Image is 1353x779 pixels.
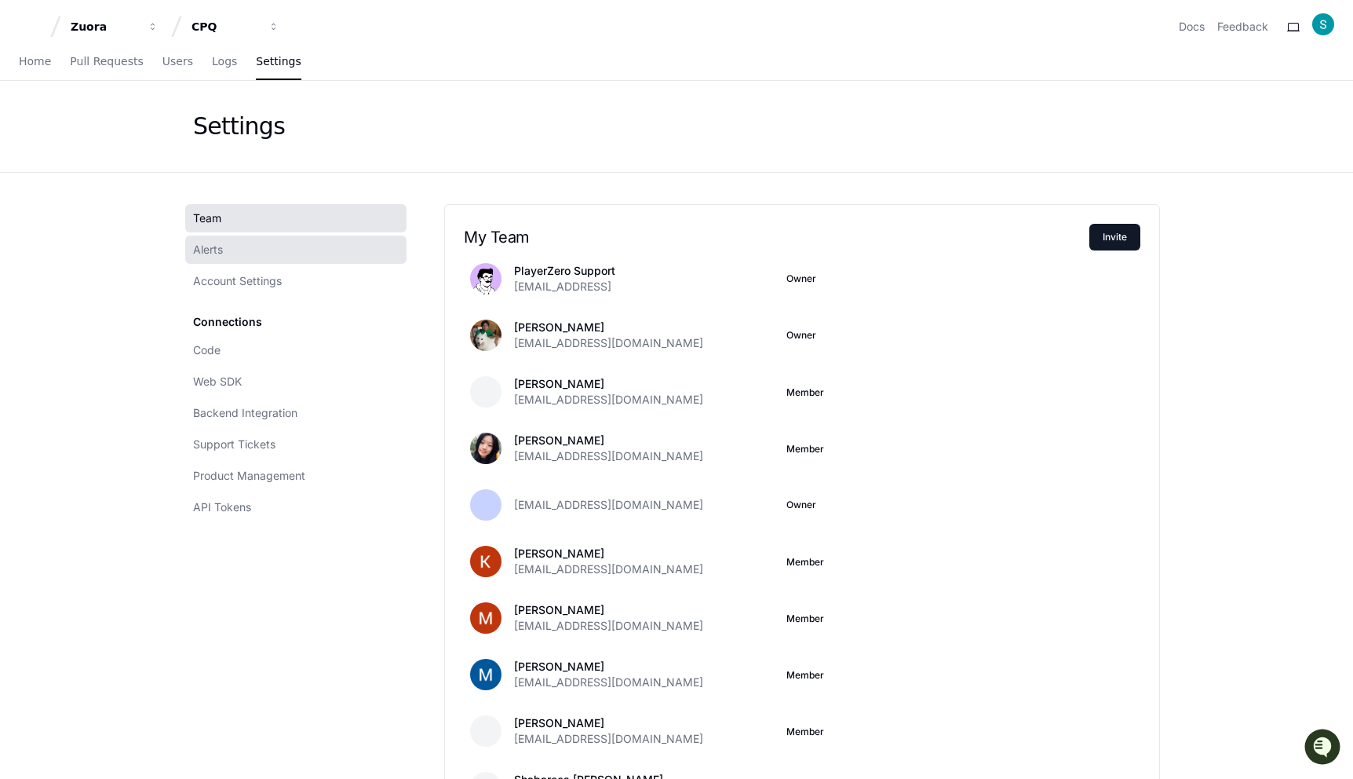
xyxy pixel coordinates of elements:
p: [PERSON_NAME] [514,659,703,675]
a: API Tokens [185,493,407,521]
p: [PERSON_NAME] [514,546,703,561]
button: Member [786,556,824,569]
p: [PERSON_NAME] [514,320,703,335]
div: Settings [193,112,285,141]
a: Pull Requests [70,44,143,80]
span: Owner [786,499,816,511]
span: Web SDK [193,374,242,389]
span: Pylon [156,165,190,177]
img: ACg8ocIU-Sb2BxnMcntMXmziFCr-7X-gNNbgA1qH7xs1u4x9U1zCTVyX=s96-c [470,715,501,747]
button: Start new chat [267,122,286,141]
span: [EMAIL_ADDRESS][DOMAIN_NAME] [514,497,703,513]
p: [PERSON_NAME] [514,433,703,448]
span: [EMAIL_ADDRESS][DOMAIN_NAME] [514,561,703,577]
span: Product Management [193,468,305,484]
img: ACg8ocLdN8AYugA_8vsc6uf1CmNcof0O-E4-j6sfY2RHsQWeCbzFJA=s96-c [470,659,501,690]
span: Home [19,57,51,66]
a: Support Tickets [185,430,407,459]
span: [EMAIL_ADDRESS][DOMAIN_NAME] [514,675,703,690]
a: Team [185,204,407,232]
span: Logs [212,57,237,66]
span: [EMAIL_ADDRESS][DOMAIN_NAME] [514,618,703,634]
span: Settings [256,57,301,66]
button: Zuora [64,13,165,41]
img: ACg8ocLG_LSDOp7uAivCyQqIxj1Ef0G8caL3PxUxK52DC0_DO42UYdCW=s96-c [470,320,501,351]
p: [PERSON_NAME] [514,602,703,618]
span: Support Tickets [193,437,275,452]
img: ACg8ocKZXm1NKHxhOkqvqa84Dmx5E-TY7OaNiff2geN263m-JUJizQ=s96-c [470,546,501,577]
a: Code [185,336,407,364]
a: Account Settings [185,267,407,295]
div: Welcome [16,63,286,88]
img: 1756235613930-3d25f9e4-fa56-45dd-b3ad-e072dfbd1548 [16,117,44,145]
button: Member [786,386,824,399]
a: Settings [256,44,301,80]
p: [PERSON_NAME] [514,715,703,731]
a: Users [162,44,193,80]
a: Logs [212,44,237,80]
div: CPQ [191,19,259,35]
img: ACg8ocJ2YrirSm6qQyvSDvgtgNnEvMNhy24ZCn3olx6sOq2Q92y8sA=s96-c [470,602,501,634]
img: ACg8ocLHYU8Q_QVc2aH0uWWb68hicQ26ALs8diVHP6v8XvCwTS-KVGiV=s96-c [470,433,501,464]
iframe: Open customer support [1303,727,1345,770]
p: [PERSON_NAME] [514,376,703,392]
span: [EMAIL_ADDRESS][DOMAIN_NAME] [514,731,703,747]
button: Feedback [1217,19,1268,35]
span: [EMAIL_ADDRESS][DOMAIN_NAME] [514,448,703,464]
img: PlayerZero [16,16,47,47]
button: CPQ [185,13,286,41]
a: Backend Integration [185,399,407,427]
div: Zuora [71,19,138,35]
span: [EMAIL_ADDRESS][DOMAIN_NAME] [514,335,703,351]
button: Member [786,613,824,625]
a: Alerts [185,236,407,264]
h2: My Team [464,228,1089,247]
span: [EMAIL_ADDRESS] [514,279,611,294]
span: Owner [786,329,816,342]
span: Users [162,57,193,66]
a: Docs [1179,19,1205,35]
span: Alerts [193,242,223,258]
a: Home [19,44,51,80]
img: ACg8ocJ7Qoj13aSJBaXm7wZn6qZnGuKwJtW5PAp0HqenIdU7vv7CWg=s96-c [1312,13,1334,35]
span: Code [193,342,221,358]
span: Pull Requests [70,57,143,66]
a: Powered byPylon [111,164,190,177]
p: PlayerZero Support [514,263,615,279]
span: Team [193,210,221,226]
span: Backend Integration [193,405,297,421]
span: [EMAIL_ADDRESS][DOMAIN_NAME] [514,392,703,408]
button: Member [786,726,824,738]
button: Member [786,669,824,682]
div: We're offline, but we'll be back soon! [53,133,228,145]
button: Invite [1089,224,1140,251]
a: Product Management [185,462,407,490]
div: Start new chat [53,117,257,133]
a: Web SDK [185,368,407,396]
span: API Tokens [193,499,251,515]
span: Owner [786,272,816,285]
span: Account Settings [193,273,282,289]
button: Member [786,443,824,455]
img: ACg8ocK1EaMfuvJmPejFpP1H_n0zHMfi6CcZBKQ2kbFwTFs0169v-A=s96-c [470,376,501,408]
img: avatar [470,263,501,294]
